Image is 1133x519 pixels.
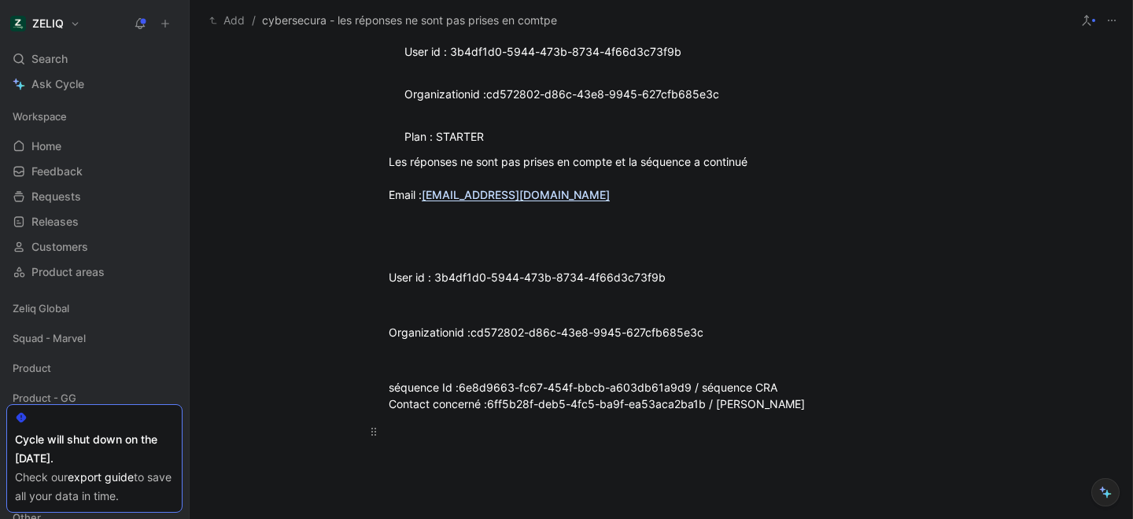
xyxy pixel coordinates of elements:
a: Releases [6,210,183,234]
div: Product - GG [6,386,183,414]
a: Customers [6,235,183,259]
a: Feedback [6,160,183,183]
a: Requests [6,185,183,208]
div: Squad - Marvel [6,326,183,355]
span: Product - GG [13,390,76,406]
span: Workspace [13,109,67,124]
div: Squad - Marvel [6,326,183,350]
span: 6e8d9663-fc67-454f-bbcb-a603db61a9d9 / séquence CRA [459,381,777,394]
span: Customers [31,239,88,255]
div: Product [6,356,183,380]
span: / [252,11,256,30]
div: Organizationid :cd572802-d86c-43e8-9945-627cfb685e3c [404,86,933,102]
span: Squad - Marvel [13,330,86,346]
a: Product areas [6,260,183,284]
div: Product - GG [6,386,183,410]
span: Feedback [31,164,83,179]
div: Workspace [6,105,183,128]
div: Zeliq Global [6,296,183,325]
div: Search [6,47,183,71]
img: ZELIQ [10,16,26,31]
div: Les réponses ne sont pas prises en compte et la séquence a continué Email : [389,153,933,203]
span: Product [13,360,51,376]
span: Search [31,50,68,68]
div: séquence Id : Contact concerné : [389,379,933,412]
span: Requests [31,189,81,204]
div: Check our to save all your data in time. [15,468,174,506]
div: User id : 3b4df1d0-5944-473b-8734-4f66d3c73f9b [389,269,933,285]
span: Product areas [31,264,105,280]
span: Home [31,138,61,154]
div: Product [6,356,183,385]
a: Home [6,134,183,158]
a: [EMAIL_ADDRESS][DOMAIN_NAME] [422,188,610,201]
a: Ask Cycle [6,72,183,96]
span: Zeliq Global [13,300,69,316]
button: Add [205,11,249,30]
h1: ZELIQ [32,17,64,31]
span: Ask Cycle [31,75,84,94]
button: ZELIQZELIQ [6,13,84,35]
span: Releases [31,214,79,230]
div: Plan : STARTER [404,128,933,145]
div: User id : 3b4df1d0-5944-473b-8734-4f66d3c73f9b [404,43,933,60]
div: Zeliq Global [6,296,183,320]
div: Cycle will shut down on the [DATE]. [15,430,174,468]
div: Organizationid :cd572802-d86c-43e8-9945-627cfb685e3c [389,324,933,340]
a: export guide [68,470,134,484]
span: 6ff5b28f-deb5-4fc5-ba9f-ea53aca2ba1b / [PERSON_NAME] [487,397,805,410]
span: cybersecura - les réponses ne sont pas prises en comtpe [262,11,557,30]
